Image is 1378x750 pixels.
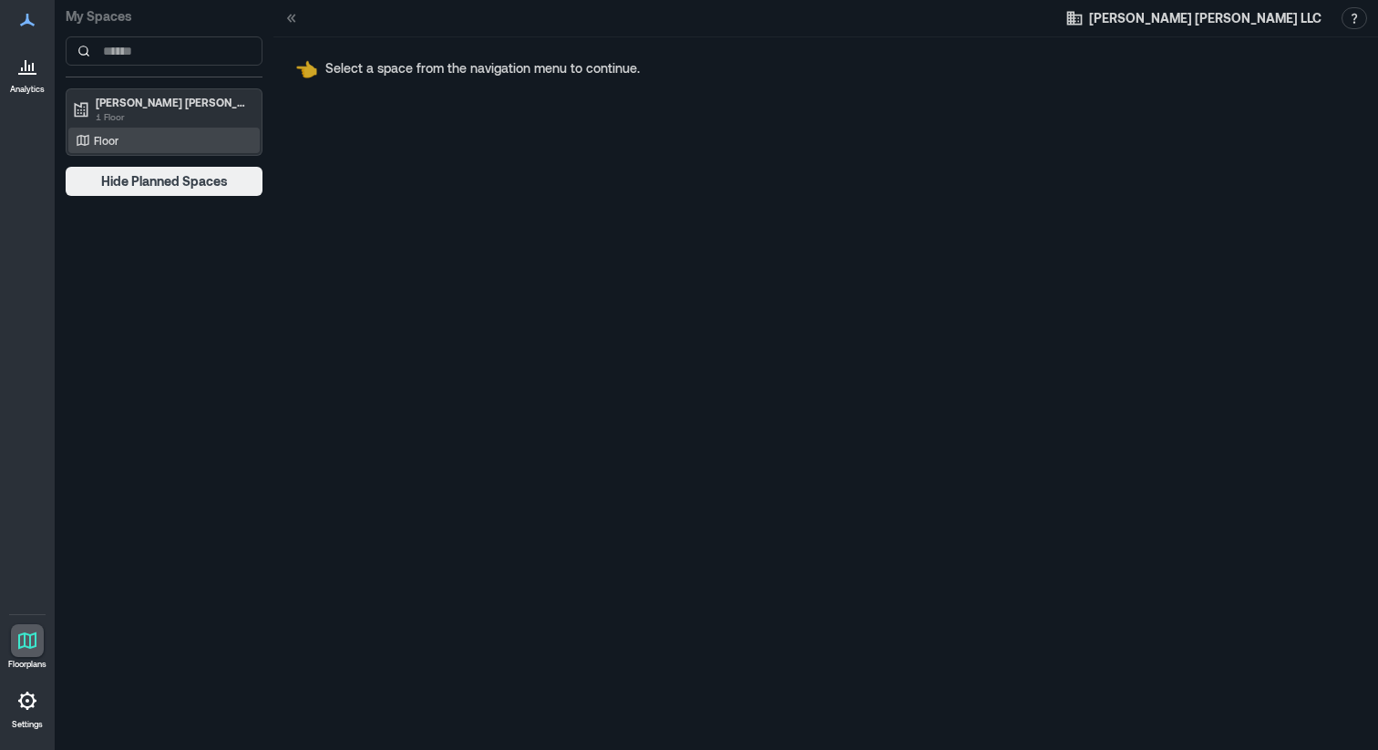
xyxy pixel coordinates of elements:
a: Settings [5,679,49,735]
p: Settings [12,719,43,730]
p: My Spaces [66,7,262,26]
a: Floorplans [3,619,52,675]
button: Hide Planned Spaces [66,167,262,196]
p: [PERSON_NAME] [PERSON_NAME] LLC [96,95,249,109]
p: Floorplans [8,659,46,670]
p: Analytics [10,84,45,95]
span: Hide Planned Spaces [101,172,228,190]
span: pointing left [295,57,318,79]
p: Select a space from the navigation menu to continue. [325,59,640,77]
a: Analytics [5,44,50,100]
button: [PERSON_NAME] [PERSON_NAME] LLC [1060,4,1327,33]
p: 1 Floor [96,109,249,124]
span: [PERSON_NAME] [PERSON_NAME] LLC [1089,9,1321,27]
p: Floor [94,133,118,148]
